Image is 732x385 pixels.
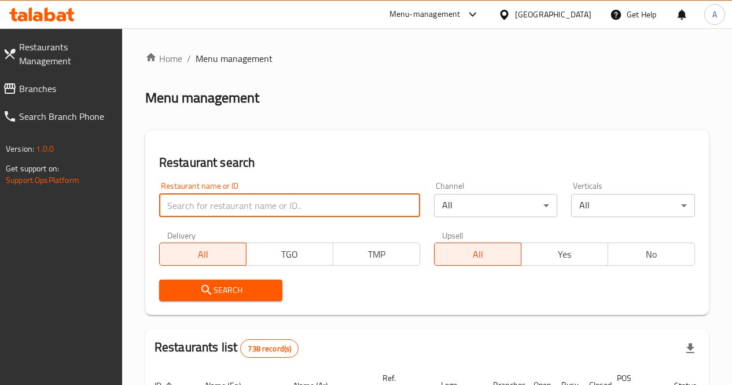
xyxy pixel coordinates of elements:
div: Total records count [240,339,299,358]
span: 738 record(s) [241,343,298,354]
label: Delivery [167,231,196,239]
div: [GEOGRAPHIC_DATA] [515,8,591,21]
div: All [434,194,558,217]
div: Menu-management [389,8,461,21]
span: Search Branch Phone [19,109,113,123]
span: No [613,246,690,263]
label: Upsell [442,231,464,239]
span: TGO [251,246,329,263]
h2: Restaurant search [159,154,695,171]
button: All [159,243,247,266]
li: / [187,52,191,65]
span: Get support on: [6,161,59,176]
span: Menu management [196,52,273,65]
span: Version: [6,141,34,156]
span: Search [168,283,274,298]
span: 1.0.0 [36,141,54,156]
span: A [712,8,717,21]
button: Yes [521,243,608,266]
span: All [164,246,242,263]
span: Yes [526,246,604,263]
a: Support.OpsPlatform [6,173,79,188]
div: All [571,194,695,217]
button: TGO [246,243,333,266]
span: Restaurants Management [19,40,113,68]
h2: Restaurants list [155,339,299,358]
span: All [439,246,517,263]
button: All [434,243,521,266]
div: Export file [676,335,704,362]
button: TMP [333,243,420,266]
a: Home [145,52,182,65]
nav: breadcrumb [145,52,709,65]
span: Branches [19,82,113,96]
button: No [608,243,695,266]
input: Search for restaurant name or ID.. [159,194,420,217]
h2: Menu management [145,89,259,107]
span: TMP [338,246,415,263]
button: Search [159,280,283,301]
